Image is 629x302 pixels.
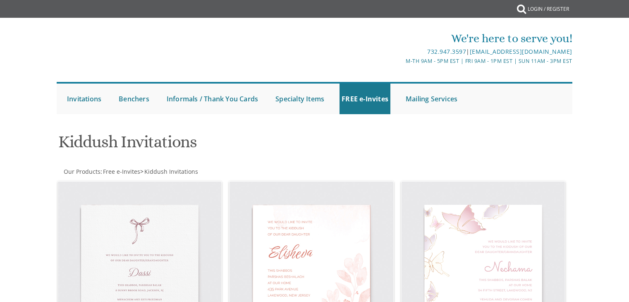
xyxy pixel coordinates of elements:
div: : [57,168,315,176]
a: Informals / Thank You Cards [165,84,260,114]
div: M-Th 9am - 5pm EST | Fri 9am - 1pm EST | Sun 11am - 3pm EST [229,57,572,65]
a: Invitations [65,84,103,114]
a: 732.947.3597 [427,48,466,55]
a: Specialty Items [273,84,326,114]
div: | [229,47,572,57]
span: > [140,168,198,175]
h1: Kiddush Invitations [58,133,396,157]
a: Our Products [63,168,100,175]
a: Kiddush Invitations [143,168,198,175]
a: Mailing Services [404,84,459,114]
a: FREE e-Invites [340,84,390,114]
a: Benchers [117,84,151,114]
a: Free e-Invites [102,168,140,175]
div: We're here to serve you! [229,30,572,47]
span: Free e-Invites [103,168,140,175]
a: [EMAIL_ADDRESS][DOMAIN_NAME] [470,48,572,55]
